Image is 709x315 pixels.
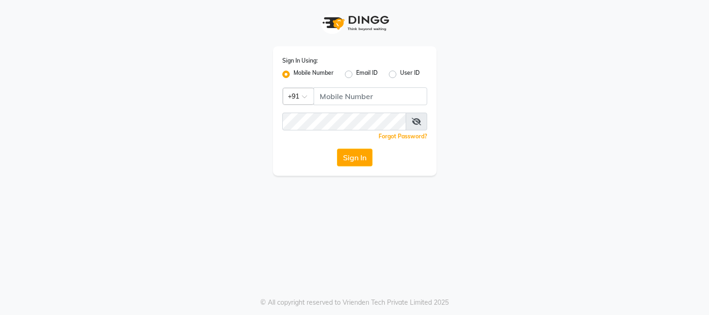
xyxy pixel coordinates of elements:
button: Sign In [337,149,372,166]
img: logo1.svg [317,9,392,37]
label: User ID [400,69,420,80]
a: Forgot Password? [379,133,427,140]
input: Username [314,87,427,105]
label: Mobile Number [294,69,334,80]
label: Sign In Using: [282,57,318,65]
label: Email ID [356,69,378,80]
input: Username [282,113,406,130]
